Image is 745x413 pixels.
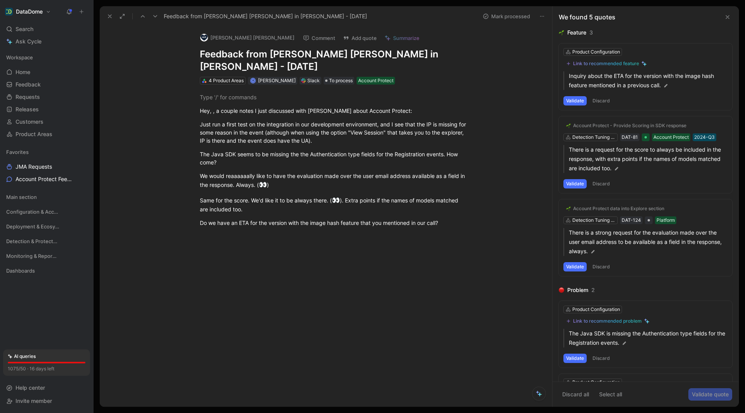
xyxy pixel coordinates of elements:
[563,354,587,363] button: Validate
[3,221,90,232] div: Deployment & Ecosystem
[16,384,45,391] span: Help center
[200,150,468,166] div: The Java SDK seems to be missing the the Authentication type fields for the Registration events. ...
[5,8,13,16] img: DataDome
[622,340,627,346] img: pen.svg
[559,30,564,35] img: 🌱
[3,52,90,63] div: Workspace
[3,235,90,249] div: Detection & Protection
[3,250,90,264] div: Monitoring & Reporting
[6,193,37,201] span: Main section
[3,161,90,173] a: JMA Requests
[559,287,564,293] img: 🔴
[3,173,90,185] a: Account Protect Feedback
[16,118,43,126] span: Customers
[3,191,90,205] div: Main section
[569,145,728,173] p: There is a request for the score to always be included in the response, with extra points if the ...
[3,23,90,35] div: Search
[3,91,90,103] a: Requests
[6,223,59,230] span: Deployment & Ecosystem
[324,77,354,85] div: To process
[16,93,40,101] span: Requests
[8,365,54,373] div: 1075/50 · 16 days left
[6,267,35,275] span: Dashboards
[589,28,593,37] div: 3
[16,130,52,138] span: Product Areas
[567,28,586,37] div: Feature
[3,206,90,218] div: Configuration & Access
[573,123,686,129] div: Account Protect - Provide Scoring in SDK response
[614,166,619,171] img: pen.svg
[563,316,652,326] button: Link to recommended problem
[200,195,468,214] div: Same for the score. We'd like it to be always there. ( ). Extra points if the names of models mat...
[590,249,596,254] img: pen.svg
[590,262,613,271] button: Discard
[563,59,650,68] button: Link to recommended feature
[3,382,90,394] div: Help center
[688,388,732,401] button: Validate quote
[197,32,298,43] button: logo[PERSON_NAME] [PERSON_NAME]
[566,123,571,128] img: 🌱
[563,96,587,105] button: Validate
[3,191,90,203] div: Main section
[251,79,255,83] div: A
[3,116,90,128] a: Customers
[8,353,36,360] div: AI queries
[332,196,340,204] span: 👀
[566,206,571,211] img: 🌱
[300,33,339,43] button: Comment
[591,285,595,295] div: 2
[3,146,90,158] div: Favorites
[6,252,59,260] span: Monitoring & Reporting
[307,77,320,85] div: Slack
[3,395,90,407] div: Invite member
[563,121,689,130] button: 🌱Account Protect - Provide Scoring in SDK response
[563,262,587,271] button: Validate
[16,24,33,34] span: Search
[596,388,625,401] button: Select all
[16,163,52,171] span: JMA Requests
[573,206,664,212] div: Account Protect data into Explore section
[567,285,588,295] div: Problem
[3,6,53,17] button: DataDomeDataDome
[209,77,244,85] div: 4 Product Areas
[573,60,639,67] div: Link to recommended feature
[329,77,353,85] span: To process
[559,12,615,22] div: We found 5 quotes
[3,265,90,279] div: Dashboards
[6,54,33,61] span: Workspace
[200,34,208,41] img: logo
[358,77,393,85] div: Account Protect
[16,81,41,88] span: Feedback
[3,128,90,140] a: Product Areas
[16,37,42,46] span: Ask Cycle
[3,79,90,90] a: Feedback
[3,36,90,47] a: Ask Cycle
[572,48,620,56] div: Product Configuration
[16,68,30,76] span: Home
[3,66,90,78] a: Home
[3,206,90,220] div: Configuration & Access
[663,83,669,88] img: pen.svg
[3,104,90,115] a: Releases
[3,250,90,262] div: Monitoring & Reporting
[6,237,58,245] span: Detection & Protection
[590,354,613,363] button: Discard
[200,107,468,115] div: Hey, , a couple notes I just discussed with [PERSON_NAME] about Account Protect:
[572,306,620,313] div: Product Configuration
[16,105,39,113] span: Releases
[259,181,267,188] span: 👀
[393,35,419,41] span: Summarize
[200,48,468,73] h1: Feedback from [PERSON_NAME] [PERSON_NAME] in [PERSON_NAME] - [DATE]
[16,8,43,15] h1: DataDome
[559,388,593,401] button: Discard all
[573,318,642,324] div: Link to recommended problem
[258,78,296,83] span: [PERSON_NAME]
[340,33,380,43] button: Add quote
[590,96,613,105] button: Discard
[563,204,667,213] button: 🌱Account Protect data into Explore section
[563,179,587,188] button: Validate
[569,329,728,347] p: The Java SDK is missing the Authentication type fields for the Registration events.
[6,148,29,156] span: Favorites
[164,12,367,21] span: Feedback from [PERSON_NAME] [PERSON_NAME] in [PERSON_NAME] - [DATE]
[200,219,468,227] div: Do we have an ETA for the version with the image hash feature that you mentioned in our call?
